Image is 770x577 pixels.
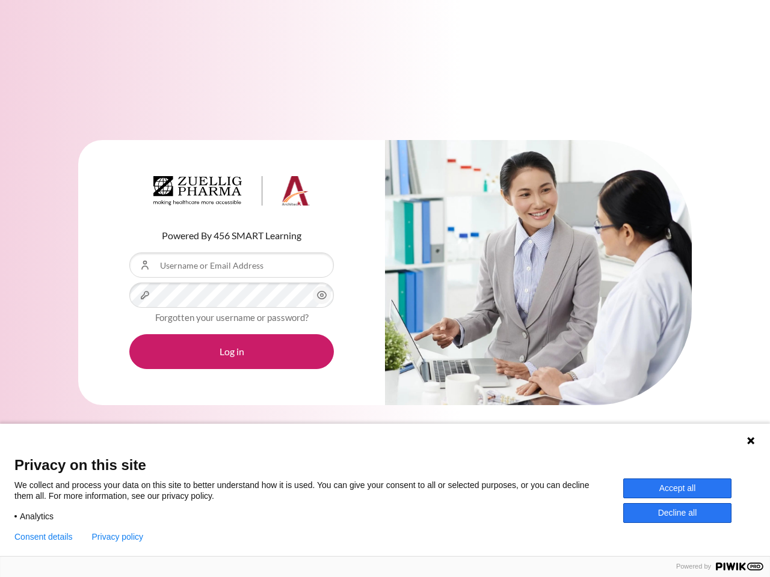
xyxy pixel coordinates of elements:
[129,228,334,243] p: Powered By 456 SMART Learning
[92,532,144,542] a: Privacy policy
[14,532,73,542] button: Consent details
[671,563,716,570] span: Powered by
[155,312,309,323] a: Forgotten your username or password?
[20,511,54,522] span: Analytics
[623,503,731,523] button: Decline all
[14,480,623,501] p: We collect and process your data on this site to better understand how it is used. You can give y...
[14,456,756,474] span: Privacy on this site
[129,252,334,278] input: Username or Email Address
[623,478,731,498] button: Accept all
[153,176,310,206] img: Architeck
[153,176,310,211] a: Architeck
[129,334,334,369] button: Log in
